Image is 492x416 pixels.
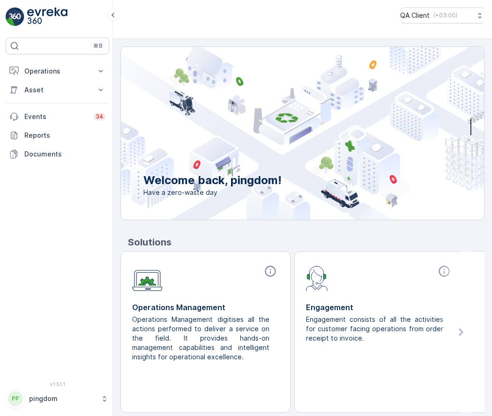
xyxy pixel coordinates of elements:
p: Engagement consists of all the activities for customer facing operations from order receipt to in... [306,315,445,343]
p: QA Client [400,11,430,20]
button: QA Client(+03:00) [400,7,485,23]
img: module-icon [132,265,163,291]
p: Operations Management [132,302,279,313]
p: Engagement [306,302,453,313]
div: PP [8,391,23,406]
span: v 1.51.1 [6,381,109,387]
p: ⌘B [93,42,103,50]
p: 34 [96,113,104,120]
p: Welcome back, pingdom! [143,173,282,188]
a: Reports [6,126,109,145]
p: Operations [24,67,90,76]
p: pingdom [29,394,96,403]
a: Events34 [6,107,109,126]
button: PPpingdom [6,389,109,409]
p: Reports [24,131,105,140]
img: logo_light-DOdMpM7g.png [27,7,67,26]
p: Operations Management digitises all the actions performed to deliver a service on the field. It p... [132,315,271,362]
a: Documents [6,145,109,163]
p: Documents [24,149,105,159]
img: module-icon [306,265,328,291]
button: Operations [6,62,109,81]
button: Asset [6,81,109,99]
img: city illustration [79,47,484,220]
p: Events [24,112,88,121]
p: ( +03:00 ) [433,12,457,19]
p: Asset [24,85,90,95]
img: logo [6,7,24,26]
p: Solutions [128,235,485,249]
span: Have a zero-waste day [143,188,282,197]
